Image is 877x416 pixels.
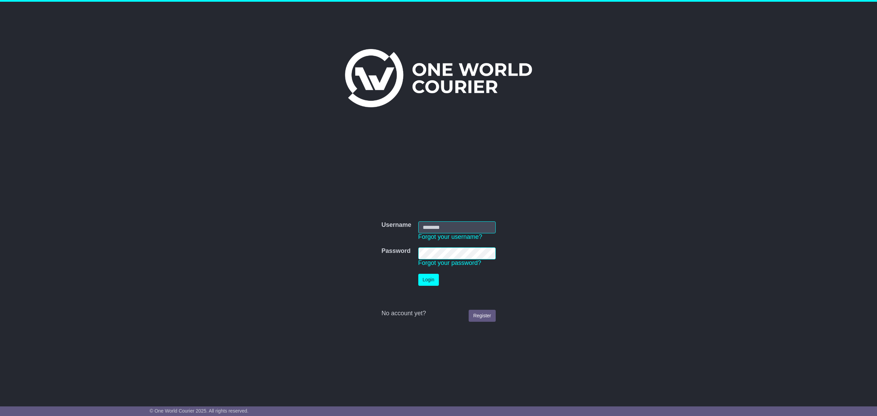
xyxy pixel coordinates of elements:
[381,247,410,255] label: Password
[345,49,532,107] img: One World
[150,408,249,414] span: © One World Courier 2025. All rights reserved.
[418,259,481,266] a: Forgot your password?
[381,310,495,317] div: No account yet?
[418,233,482,240] a: Forgot your username?
[381,221,411,229] label: Username
[469,310,495,322] a: Register
[418,274,439,286] button: Login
